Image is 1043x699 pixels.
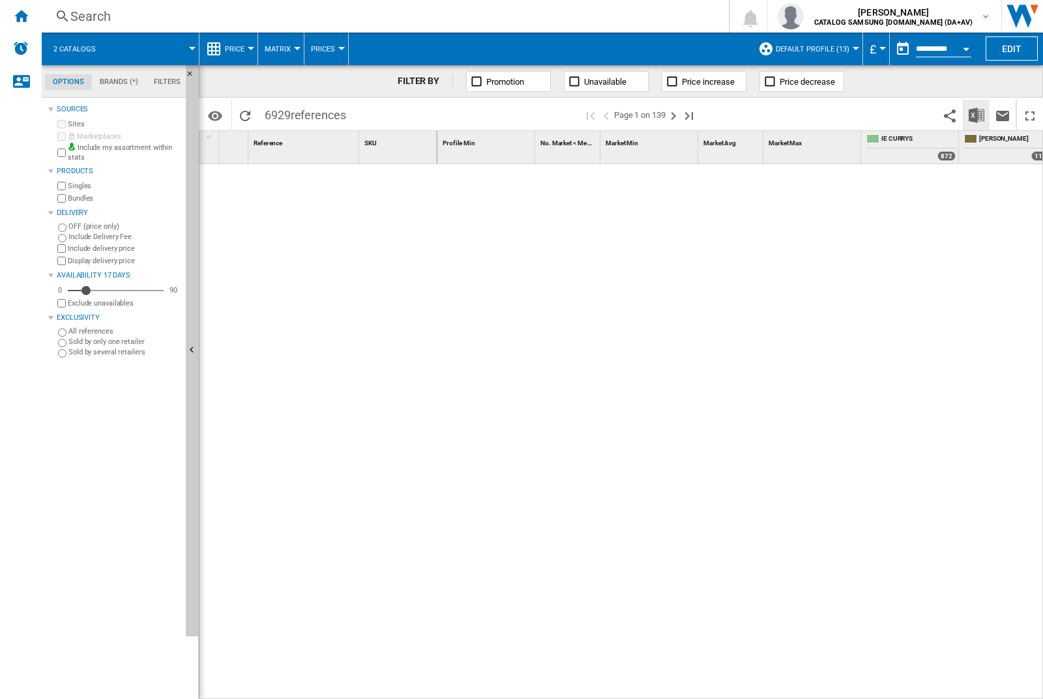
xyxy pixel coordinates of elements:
span: Unavailable [584,77,626,87]
div: Sort None [362,131,437,151]
span: Prices [311,45,335,53]
div: SKU Sort None [362,131,437,151]
div: Price [206,33,251,65]
button: Send this report by email [990,100,1016,130]
button: Open calendar [954,35,978,59]
div: Sort None [538,131,600,151]
input: Include my assortment within stats [57,145,66,161]
input: All references [58,328,66,337]
md-tab-item: Filters [146,74,188,90]
input: Display delivery price [57,299,66,307]
div: Search [70,7,695,25]
span: Promotion [486,77,524,87]
div: 2 catalogs [48,33,192,65]
label: Display delivery price [68,256,181,266]
div: Sort None [222,131,248,151]
button: Price decrease [759,71,844,92]
div: Reference Sort None [251,131,359,151]
b: CATALOG SAMSUNG [DOMAIN_NAME] (DA+AV) [814,18,973,27]
div: Sort None [603,131,698,151]
button: Last page [681,100,697,130]
input: Include Delivery Fee [58,234,66,242]
span: Market Max [769,139,802,147]
label: Include delivery price [68,244,181,253]
label: OFF (price only) [68,221,181,231]
span: No. Market < Me [540,139,587,147]
label: Include my assortment within stats [68,143,181,163]
button: Hide [186,65,199,636]
span: references [291,108,346,122]
input: Sold by several retailers [58,349,66,358]
label: All references [68,326,181,336]
input: Bundles [57,194,66,203]
button: First page [583,100,598,130]
label: Include Delivery Fee [68,232,181,242]
span: £ [870,42,876,56]
button: 2 catalogs [53,33,109,65]
span: Price decrease [780,77,835,87]
span: Market Min [606,139,638,147]
button: Maximize [1017,100,1043,130]
div: 0 [55,285,65,295]
label: Exclude unavailables [68,298,181,308]
button: Hide [186,65,201,89]
span: SKU [364,139,377,147]
input: Include delivery price [57,244,66,253]
span: Matrix [265,45,291,53]
label: Singles [68,181,181,191]
div: FILTER BY [398,75,453,88]
button: Promotion [466,71,551,92]
img: profile.jpg [778,3,804,29]
input: Sites [57,120,66,128]
input: Sold by only one retailer [58,339,66,347]
div: Sort None [701,131,763,151]
div: Sort None [440,131,535,151]
div: Sort None [251,131,359,151]
span: 6929 [258,100,353,127]
div: Products [57,166,181,177]
label: Sold by several retailers [68,347,181,357]
button: Edit [986,36,1038,61]
button: Reload [232,100,258,130]
md-tab-item: Options [45,74,92,90]
label: Bundles [68,193,181,203]
button: Price [225,33,251,65]
div: Delivery [57,208,181,218]
div: Default profile (13) [758,33,856,65]
span: Market Avg [703,139,736,147]
label: Marketplaces [68,132,181,141]
span: 2 catalogs [53,45,96,53]
md-menu: Currency [863,33,890,65]
span: IE CURRYS [881,134,956,145]
span: Page 1 on 139 [614,100,666,130]
div: No. Market < Me Sort None [538,131,600,151]
img: excel-24x24.png [969,107,984,123]
div: Market Avg Sort None [701,131,763,151]
button: Matrix [265,33,297,65]
img: alerts-logo.svg [13,40,29,56]
button: Download in Excel [963,100,990,130]
span: Price increase [682,77,735,87]
div: Sources [57,104,181,115]
input: Display delivery price [57,257,66,265]
span: Default profile (13) [776,45,849,53]
div: Market Min Sort None [603,131,698,151]
span: Price [225,45,244,53]
span: [PERSON_NAME] [814,6,973,19]
div: 872 offers sold by IE CURRYS [937,151,956,161]
div: 90 [166,285,181,295]
button: Share this bookmark with others [937,100,963,130]
button: Price increase [662,71,746,92]
div: IE CURRYS 872 offers sold by IE CURRYS [864,131,958,164]
span: Profile Min [443,139,475,147]
label: Sold by only one retailer [68,337,181,347]
div: Market Max Sort None [766,131,860,151]
div: Sort None [766,131,860,151]
md-slider: Availability [68,284,164,297]
div: Exclusivity [57,313,181,323]
button: Options [202,104,228,127]
button: £ [870,33,883,65]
